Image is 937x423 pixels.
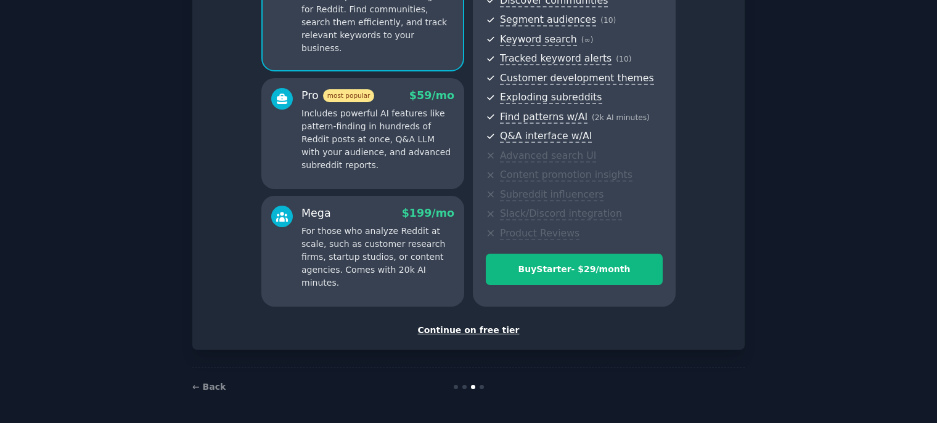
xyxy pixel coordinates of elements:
span: Keyword search [500,33,577,46]
span: ( 2k AI minutes ) [592,113,650,122]
span: Tracked keyword alerts [500,52,612,65]
span: ( ∞ ) [581,36,594,44]
button: BuyStarter- $29/month [486,254,663,285]
div: Continue on free tier [205,324,732,337]
div: Pro [301,88,374,103]
span: $ 59 /mo [409,89,454,102]
span: Content promotion insights [500,169,632,182]
span: Q&A interface w/AI [500,130,592,143]
span: Segment audiences [500,14,596,26]
p: Includes powerful AI features like pattern-finding in hundreds of Reddit posts at once, Q&A LLM w... [301,107,454,172]
p: For those who analyze Reddit at scale, such as customer research firms, startup studios, or conte... [301,225,454,289]
div: Buy Starter - $ 29 /month [486,263,662,276]
span: Advanced search UI [500,150,596,163]
a: ← Back [192,382,226,392]
div: Mega [301,206,331,221]
span: Slack/Discord integration [500,207,622,220]
span: Subreddit influencers [500,188,604,201]
span: Product Reviews [500,227,579,240]
span: Find patterns w/AI [500,111,587,124]
span: $ 199 /mo [402,207,454,219]
span: ( 10 ) [616,55,631,63]
span: Exploding subreddits [500,91,602,104]
span: ( 10 ) [600,16,616,25]
span: Customer development themes [500,72,654,85]
span: most popular [323,89,375,102]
